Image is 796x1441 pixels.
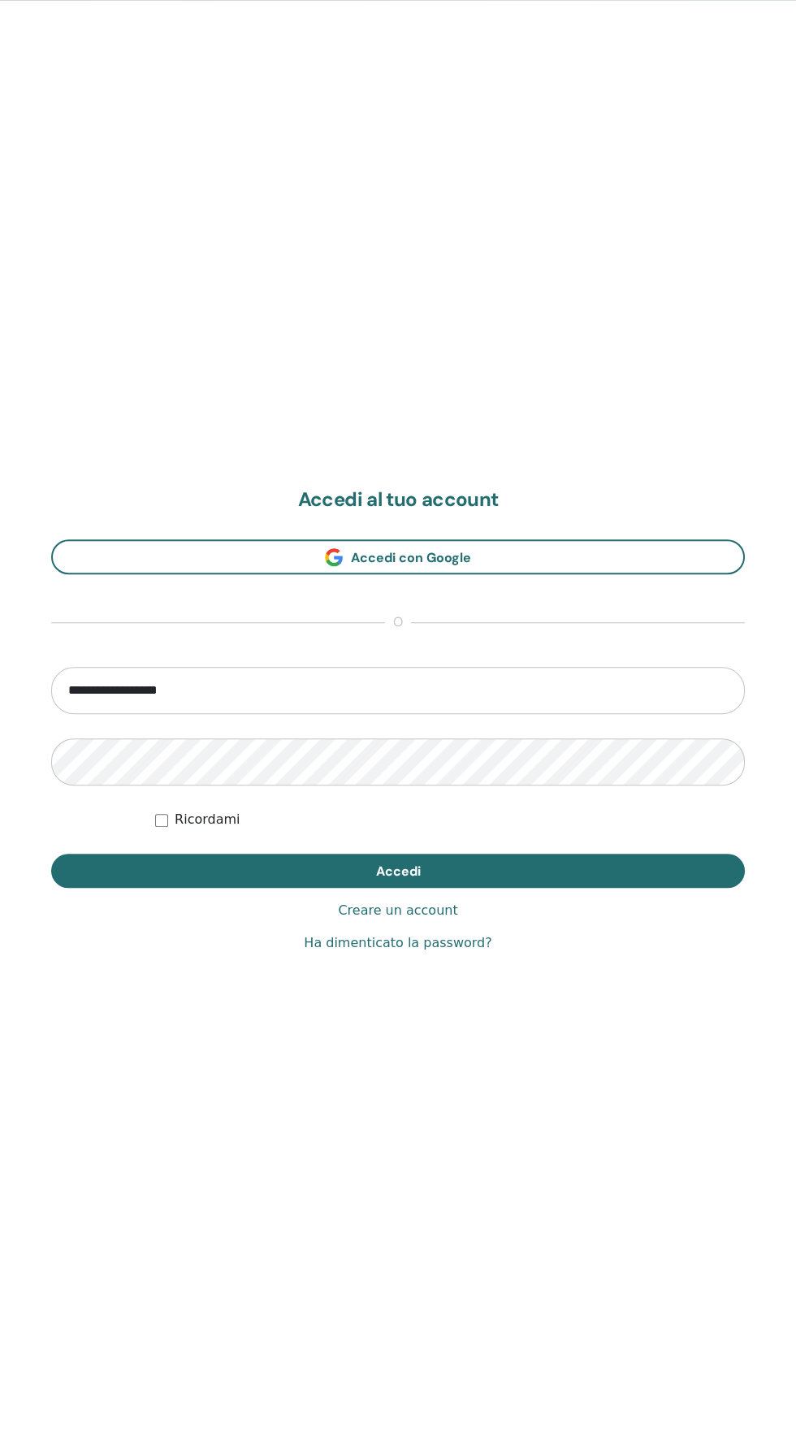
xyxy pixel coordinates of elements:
[51,488,745,512] h2: Accedi al tuo account
[51,539,745,574] a: Accedi con Google
[385,613,411,633] span: o
[304,933,491,953] a: Ha dimenticato la password?
[51,854,745,888] button: Accedi
[175,810,240,829] label: Ricordami
[338,901,457,920] a: Creare un account
[376,863,421,880] span: Accedi
[155,810,745,829] div: Keep me authenticated indefinitely or until I manually logout
[351,549,471,566] span: Accedi con Google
